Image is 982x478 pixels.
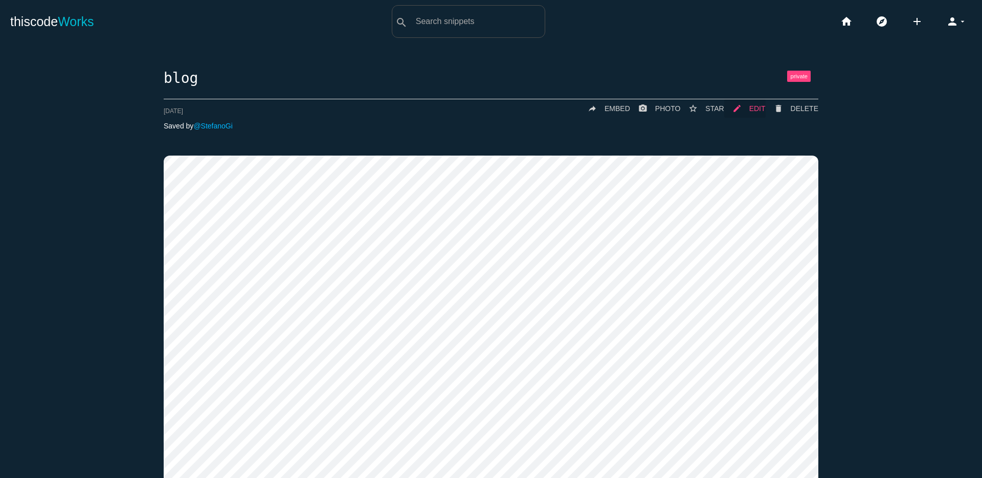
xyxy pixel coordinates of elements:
[411,11,545,32] input: Search snippets
[688,99,698,118] i: star_border
[958,5,967,38] i: arrow_drop_down
[392,6,411,37] button: search
[588,99,597,118] i: reply
[193,122,232,130] a: @StefanoGi
[840,5,853,38] i: home
[58,14,94,29] span: Works
[876,5,888,38] i: explore
[766,99,818,118] a: Delete Post
[724,99,766,118] a: mode_editEDIT
[705,104,724,113] span: STAR
[630,99,681,118] a: photo_cameraPHOTO
[579,99,630,118] a: replyEMBED
[680,99,724,118] button: star_borderSTAR
[10,5,94,38] a: thiscodeWorks
[655,104,681,113] span: PHOTO
[774,99,783,118] i: delete
[911,5,923,38] i: add
[638,99,648,118] i: photo_camera
[791,104,818,113] span: DELETE
[164,71,818,86] h1: blog
[749,104,766,113] span: EDIT
[164,122,818,130] p: Saved by
[732,99,742,118] i: mode_edit
[946,5,958,38] i: person
[164,107,183,115] span: [DATE]
[605,104,630,113] span: EMBED
[395,6,408,39] i: search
